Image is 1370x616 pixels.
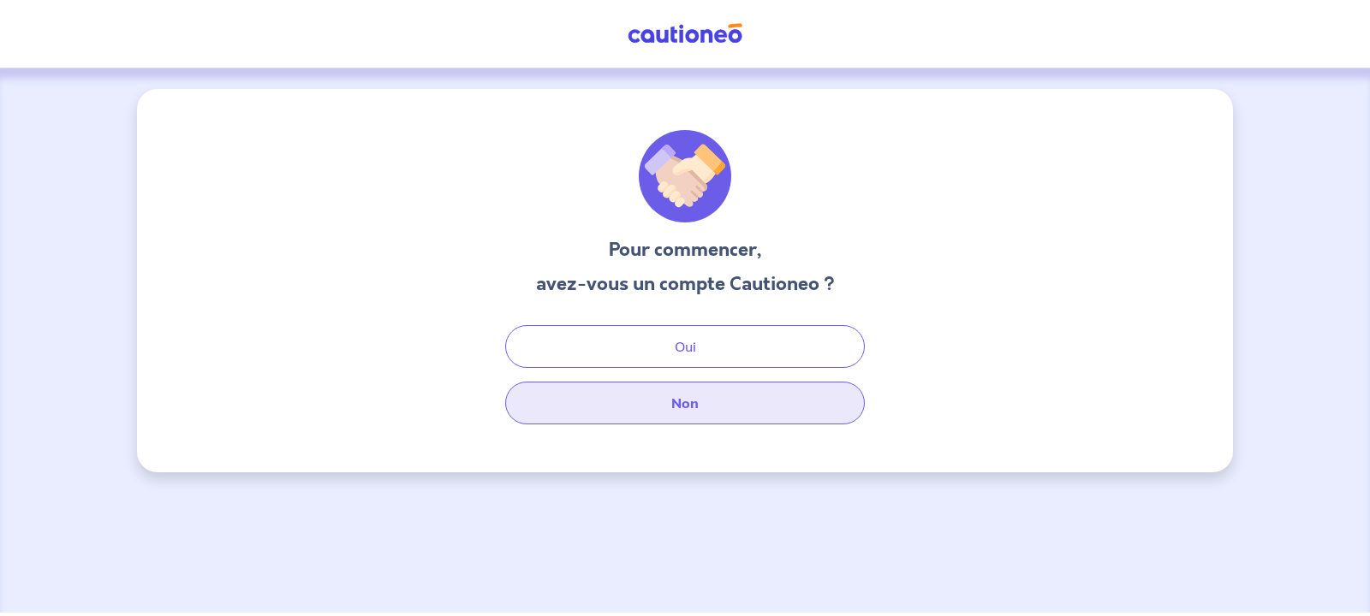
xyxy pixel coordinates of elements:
h3: avez-vous un compte Cautioneo ? [536,270,835,298]
button: Oui [505,325,865,368]
img: Cautioneo [621,23,749,44]
button: Non [505,382,865,424]
h3: Pour commencer, [536,236,835,264]
img: illu_welcome.svg [639,130,731,222]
